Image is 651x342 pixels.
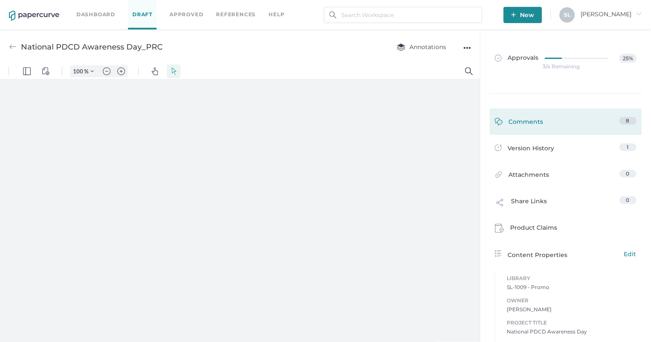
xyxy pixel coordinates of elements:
span: 0 [627,170,630,177]
span: Annotations [397,43,447,51]
img: content-properties-icon.34d20aed.svg [495,250,502,257]
img: attachments-icon.0dd0e375.svg [495,171,503,181]
img: chevron.svg [90,6,94,9]
button: Zoom Controls [85,2,99,14]
input: Search Workspace [324,7,482,23]
img: comment-icon-green.53608309.svg [495,118,503,128]
button: Pan [148,1,162,15]
img: share-link-icon.af96a55c.svg [495,197,505,210]
span: % [84,4,88,11]
button: Zoom in [114,2,128,14]
a: Content PropertiesEdit [495,249,637,260]
a: Approvals25% [490,45,642,78]
img: default-pan.svg [151,4,159,12]
span: 1 [628,144,629,150]
button: Zoom out [100,2,114,14]
a: Version History1 [495,143,637,155]
button: Annotations [388,39,455,55]
a: Dashboard [76,10,115,19]
span: 25% [620,54,636,63]
span: New [511,7,534,23]
img: default-leftsidepanel.svg [23,4,31,12]
span: [PERSON_NAME] [581,10,642,18]
a: Product Claims [495,223,637,236]
span: SL-1009 - Promo [508,283,637,292]
img: versions-icon.ee5af6b0.svg [495,144,502,153]
a: Attachments0 [495,170,637,183]
img: default-select.svg [170,4,178,12]
span: Owner [508,296,637,305]
span: Edit [625,249,637,259]
div: Attachments [495,170,550,183]
input: Set zoom [70,4,84,12]
a: Comments8 [495,117,637,130]
span: Approvals [495,54,539,63]
button: Panel [20,1,34,15]
button: Select [167,1,181,15]
img: default-plus.svg [117,4,125,12]
img: annotation-layers.cc6d0e6b.svg [397,43,406,51]
img: search.bf03fe8b.svg [330,12,336,18]
span: S L [564,12,571,18]
img: claims-icon.71597b81.svg [495,224,505,233]
a: Approved [169,10,203,19]
div: Version History [495,143,555,155]
img: back-arrow-grey.72011ae3.svg [9,43,17,51]
span: Project Title [508,318,637,327]
div: National PDCD Awareness Day_PRC [21,39,163,55]
i: arrow_right [636,11,642,17]
span: [PERSON_NAME] [508,305,637,314]
button: View Controls [39,1,53,15]
img: plus-white.e19ec114.svg [511,12,516,17]
img: default-viewcontrols.svg [42,4,50,12]
button: Search [462,1,476,15]
span: National PDCD Awareness Day [508,327,637,336]
img: approved-grey.341b8de9.svg [495,55,502,61]
div: Product Claims [495,223,558,236]
img: default-magnifying-glass.svg [465,4,473,12]
img: papercurve-logo-colour.7244d18c.svg [9,11,59,21]
a: Share Links0 [495,196,637,213]
span: 0 [627,197,630,203]
img: default-minus.svg [103,4,111,12]
div: ●●● [464,42,471,54]
button: New [504,7,542,23]
div: help [269,10,285,19]
span: 8 [627,117,630,124]
span: Library [508,274,637,283]
div: Share Links [495,196,548,213]
div: Content Properties [495,249,637,260]
div: Comments [495,117,544,130]
a: References [216,10,256,19]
